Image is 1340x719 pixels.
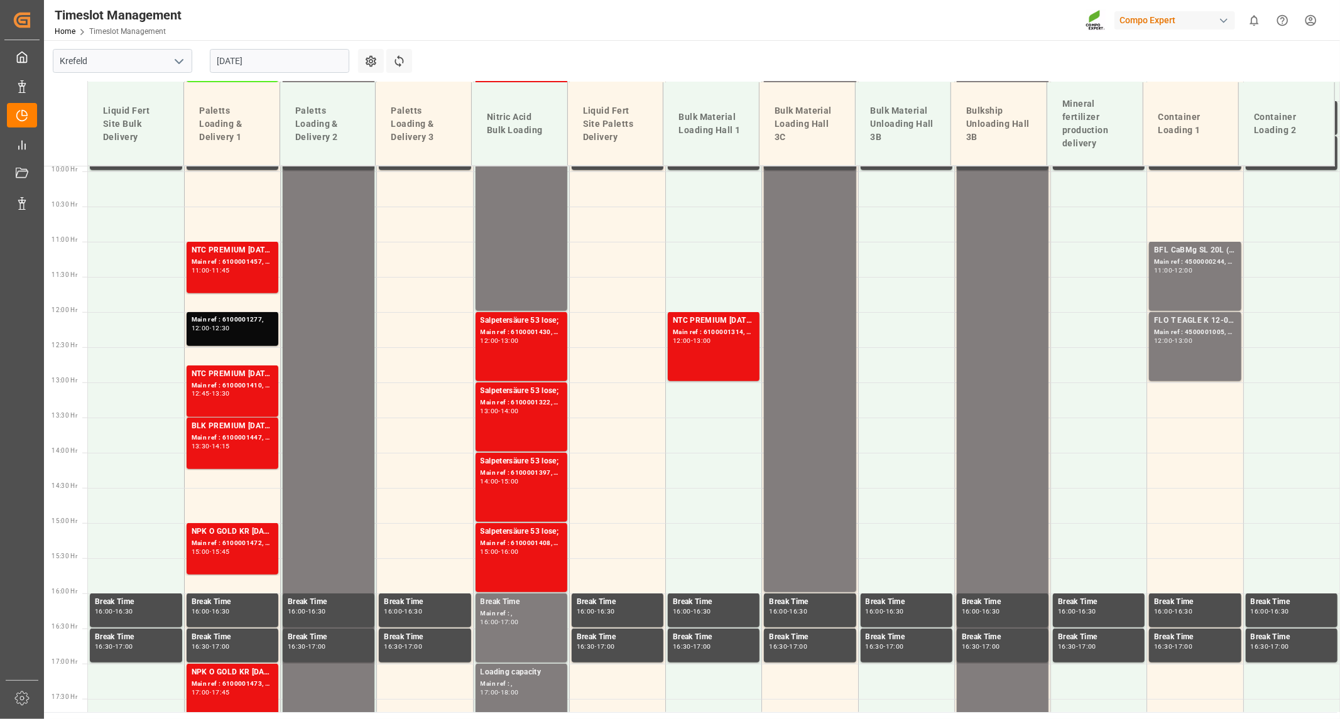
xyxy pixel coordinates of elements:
[481,338,499,343] div: 12:00
[402,608,404,614] div: -
[98,99,173,149] div: Liquid Fert Site Bulk Delivery
[481,549,499,554] div: 15:00
[52,342,77,349] span: 12:30 Hr
[52,588,77,595] span: 16:00 Hr
[212,644,230,649] div: 17:00
[384,631,466,644] div: Break Time
[210,644,212,649] div: -
[1058,631,1140,644] div: Break Time
[306,608,308,614] div: -
[288,596,369,608] div: Break Time
[1154,257,1236,268] div: Main ref : 4500000244, 2000000200;
[498,549,500,554] div: -
[789,608,807,614] div: 16:30
[693,338,711,343] div: 13:00
[386,99,461,149] div: Paletts Loading & Delivery 3
[52,623,77,630] span: 16:30 Hr
[769,644,787,649] div: 16:30
[481,666,562,679] div: Loading capacity
[481,596,562,608] div: Break Time
[192,689,210,695] div: 17:00
[52,271,77,278] span: 11:30 Hr
[577,644,595,649] div: 16:30
[212,608,230,614] div: 16:30
[866,596,947,608] div: Break Time
[693,608,711,614] div: 16:30
[1154,608,1172,614] div: 16:00
[192,538,273,549] div: Main ref : 6100001472, 2000001302;
[673,608,691,614] div: 16:00
[1251,631,1332,644] div: Break Time
[192,381,273,391] div: Main ref : 6100001410, 2000000593;
[192,679,273,689] div: Main ref : 6100001473, 2000001306;
[55,27,75,36] a: Home
[787,644,789,649] div: -
[1175,644,1193,649] div: 17:00
[498,338,500,343] div: -
[481,397,562,408] div: Main ref : 6100001322, 2000001142;
[288,631,369,644] div: Break Time
[1154,644,1172,649] div: 16:30
[212,391,230,396] div: 13:30
[212,549,230,554] div: 15:45
[962,596,1043,608] div: Break Time
[883,644,885,649] div: -
[1172,268,1174,273] div: -
[1154,268,1172,273] div: 11:00
[1153,105,1229,142] div: Container Loading 1
[194,99,270,149] div: Paletts Loading & Delivery 1
[982,608,1000,614] div: 16:30
[577,596,658,608] div: Break Time
[789,644,807,649] div: 17:00
[192,644,210,649] div: 16:30
[962,644,980,649] div: 16:30
[52,517,77,524] span: 15:00 Hr
[883,608,885,614] div: -
[577,608,595,614] div: 16:00
[1154,244,1236,257] div: BFL CaBMg SL 20L (x48) EN,IN MTO;
[1076,644,1078,649] div: -
[501,478,519,484] div: 15:00
[1271,644,1289,649] div: 17:00
[961,99,1037,149] div: Bulkship Unloading Hall 3B
[1058,644,1076,649] div: 16:30
[1175,608,1193,614] div: 16:30
[210,549,212,554] div: -
[769,596,851,608] div: Break Time
[1268,608,1270,614] div: -
[866,99,941,149] div: Bulk Material Unloading Hall 3B
[481,526,562,538] div: Salpetersäure 53 lose;
[308,644,326,649] div: 17:00
[115,644,133,649] div: 17:00
[192,368,273,381] div: NTC PREMIUM [DATE]+3+TE 600kg BB;BLK CLASSIC [DATE]+3+TE 600kg BB;NTC PREMIUM [DATE] 25kg (x40) D...
[95,608,113,614] div: 16:00
[595,608,597,614] div: -
[290,99,366,149] div: Paletts Loading & Delivery 2
[192,666,273,679] div: NPK O GOLD KR [DATE] 25kg (x60) IT;
[113,644,115,649] div: -
[404,608,422,614] div: 16:30
[691,608,693,614] div: -
[384,644,402,649] div: 16:30
[577,631,658,644] div: Break Time
[769,631,851,644] div: Break Time
[1268,6,1297,35] button: Help Center
[866,608,884,614] div: 16:00
[481,679,562,689] div: Main ref : ,
[980,608,982,614] div: -
[1057,92,1133,155] div: Mineral fertilizer production delivery
[1114,8,1240,32] button: Compo Expert
[481,455,562,468] div: Salpetersäure 53 lose;
[501,338,519,343] div: 13:00
[962,608,980,614] div: 16:00
[1154,596,1236,608] div: Break Time
[192,631,273,644] div: Break Time
[192,433,273,443] div: Main ref : 6100001447, 2000001223;
[481,385,562,397] div: Salpetersäure 53 lose;
[693,644,711,649] div: 17:00
[192,596,273,608] div: Break Time
[673,105,749,142] div: Bulk Material Loading Hall 1
[481,408,499,414] div: 13:00
[1268,644,1270,649] div: -
[210,443,212,449] div: -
